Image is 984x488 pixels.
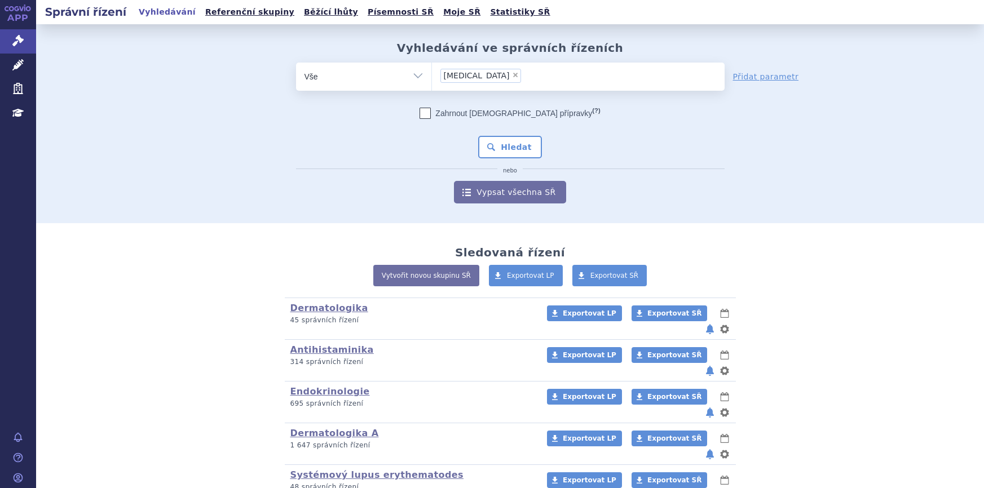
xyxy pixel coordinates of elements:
button: notifikace [704,447,716,461]
button: nastavení [719,364,730,378]
span: Exportovat SŘ [647,351,701,359]
span: Exportovat LP [563,393,616,401]
h2: Správní řízení [36,4,135,20]
span: × [512,72,519,78]
h2: Vyhledávání ve správních řízeních [397,41,624,55]
a: Písemnosti SŘ [364,5,437,20]
input: [MEDICAL_DATA] [524,68,578,82]
a: Přidat parametr [733,71,799,82]
i: nebo [497,167,523,174]
p: 1 647 správních řízení [290,441,532,450]
button: nastavení [719,406,730,419]
button: nastavení [719,447,730,461]
span: Exportovat LP [563,476,616,484]
a: Endokrinologie [290,386,370,397]
p: 45 správních řízení [290,316,532,325]
button: lhůty [719,348,730,362]
button: lhůty [719,307,730,320]
h2: Sledovaná řízení [455,246,565,259]
span: Exportovat SŘ [647,393,701,401]
a: Dermatologika [290,303,368,313]
a: Exportovat SŘ [572,265,647,286]
a: Vypsat všechna SŘ [454,181,566,203]
button: nastavení [719,322,730,336]
a: Antihistaminika [290,344,374,355]
button: lhůty [719,473,730,487]
span: Exportovat SŘ [647,309,701,317]
button: lhůty [719,432,730,445]
a: Exportovat LP [547,389,622,405]
a: Systémový lupus erythematodes [290,469,464,480]
a: Dermatologika A [290,428,379,438]
span: Exportovat SŘ [590,272,639,280]
a: Exportovat LP [489,265,563,286]
span: [MEDICAL_DATA] [444,72,510,79]
label: Zahrnout [DEMOGRAPHIC_DATA] přípravky [420,108,600,119]
a: Exportovat LP [547,431,622,446]
a: Exportovat LP [547,347,622,363]
button: notifikace [704,406,716,419]
span: Exportovat LP [507,272,554,280]
button: lhůty [719,390,730,403]
a: Referenční skupiny [202,5,298,20]
p: 314 správních řízení [290,357,532,367]
span: Exportovat LP [563,309,616,317]
a: Exportovat SŘ [632,472,707,488]
a: Exportovat SŘ [632,347,707,363]
button: notifikace [704,364,716,378]
span: Exportovat LP [563,434,616,442]
a: Exportovat SŘ [632,389,707,405]
abbr: (?) [592,107,600,114]
a: Vytvořit novou skupinu SŘ [373,265,479,286]
button: notifikace [704,322,716,336]
a: Vyhledávání [135,5,199,20]
a: Exportovat LP [547,472,622,488]
a: Exportovat SŘ [632,431,707,446]
p: 695 správních řízení [290,399,532,409]
a: Exportovat SŘ [632,305,707,321]
a: Běžící lhůty [301,5,361,20]
button: Hledat [478,136,542,158]
span: Exportovat SŘ [647,476,701,484]
span: Exportovat LP [563,351,616,359]
span: Exportovat SŘ [647,434,701,442]
a: Exportovat LP [547,305,622,321]
a: Statistiky SŘ [487,5,553,20]
a: Moje SŘ [440,5,484,20]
